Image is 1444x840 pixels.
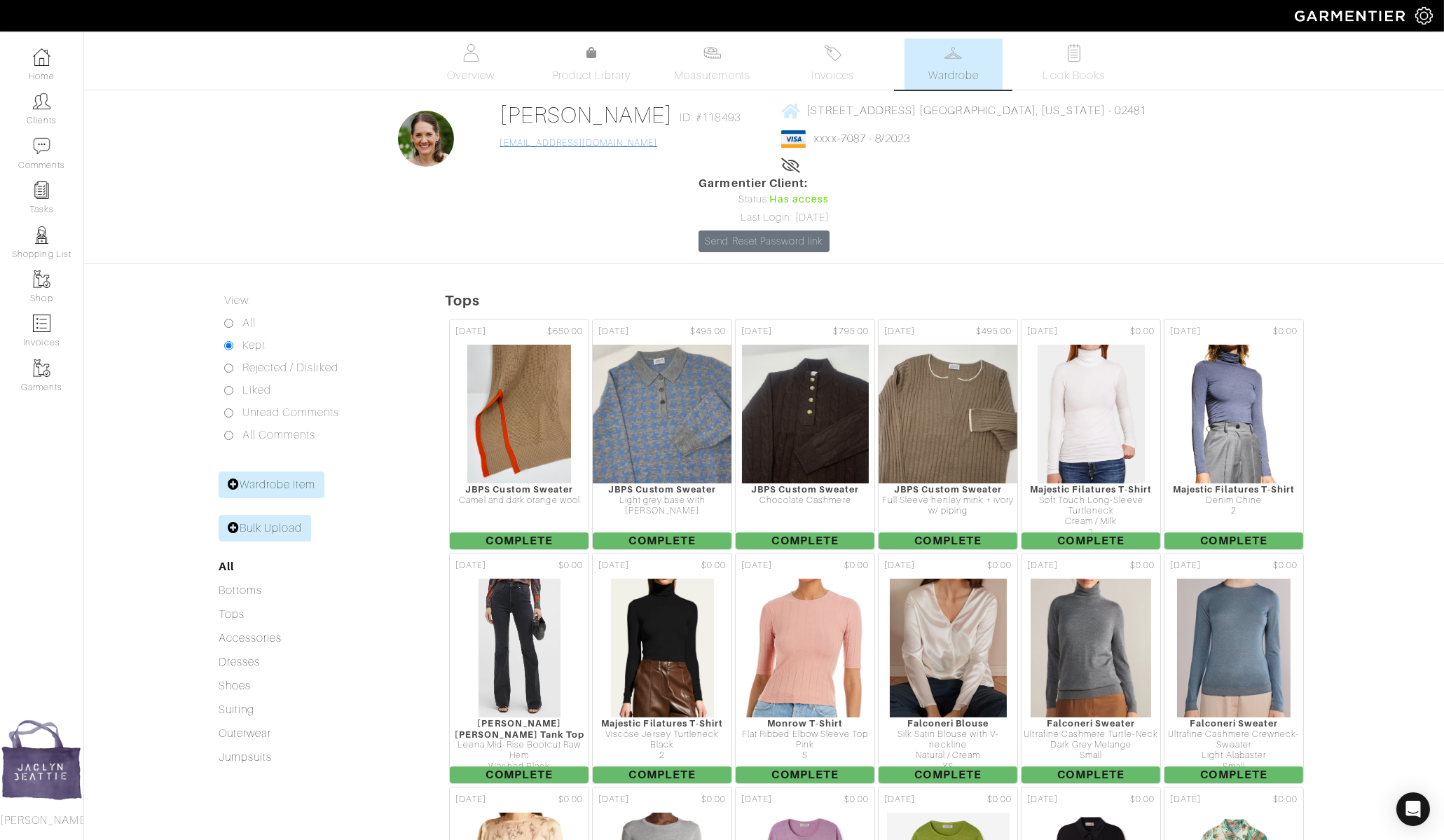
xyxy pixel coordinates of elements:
div: Silk Satin Blouse with V-neckline [879,729,1017,751]
div: Falconeri Blouse [879,718,1017,729]
img: jFwfnxkPaz3GU8Nx4iVG7YDT [889,578,1008,718]
div: Falconeri Sweater [1164,718,1303,729]
div: Full Sleeve henley mink + ivory w/ piping [879,495,1017,517]
a: [DATE] $495.00 JBPS Custom Sweater Full Sleeve henley mink + ivory w/ piping Complete [876,317,1019,551]
span: $0.00 [844,559,869,572]
a: Bottoms [219,584,262,597]
a: [DATE] $0.00 Falconeri Sweater Ultrafine Cashmere Crewneck-Sweater Light Alabaster Small Complete [1162,551,1305,785]
a: [EMAIL_ADDRESS][DOMAIN_NAME] [500,138,657,148]
span: [DATE] [741,325,772,338]
div: JBPS Custom Sweater [593,484,731,495]
label: All [242,315,256,331]
div: Light grey base with [PERSON_NAME] [593,495,731,517]
img: DtwJK2BeARSQ6FEgHD2VfU31 [610,578,715,718]
span: [DATE] [455,559,486,572]
img: HxJrWXuUMsXa2hLA8he2q8YD [877,344,1019,484]
span: [DATE] [884,559,915,572]
label: View: [224,292,251,309]
span: $0.00 [558,793,583,806]
div: Leena Mid-Rise Bootcut Raw Hem [450,740,589,762]
span: Complete [879,532,1017,549]
span: $0.00 [558,559,583,572]
a: Dresses [219,656,260,668]
a: [DATE] $0.00 [PERSON_NAME] [PERSON_NAME] Tank Top Leena Mid-Rise Bootcut Raw Hem Washed Black 29 ... [448,551,591,785]
a: [DATE] $0.00 Majestic Filatures T-Shirt Denim Chine 2 Complete [1162,317,1305,551]
a: Wardrobe Item [219,471,325,498]
img: jm3KkN712wxbKVf7jESx1tu5 [741,344,869,484]
a: All [219,560,234,573]
span: Wardrobe [928,67,979,84]
span: $0.00 [987,559,1012,572]
div: JBPS Custom Sweater [450,484,589,495]
a: [DATE] $0.00 Majestic Filatures T-Shirt Soft Touch Long-Sleeve Turtleneck Cream / Milk 2 Complete [1019,317,1162,551]
span: [DATE] [455,793,486,806]
a: Product Library [542,45,640,84]
h5: Tops [445,292,1444,309]
div: Pink [736,740,874,750]
div: Flat Ribbed Elbow Sleeve Top [736,729,874,740]
span: Complete [1164,766,1303,783]
img: comment-icon-a0a6a9ef722e966f86d9cbdc48e553b5cf19dbc54f86b18d962a5391bc8f6eb6.png [33,137,50,155]
div: Ultrafine Cashmere Turtle-Neck [1022,729,1160,740]
span: [DATE] [1170,559,1201,572]
div: Falconeri Sweater [1022,718,1160,729]
div: Open Intercom Messenger [1396,792,1430,826]
img: wardrobe-487a4870c1b7c33e795ec22d11cfc2ed9d08956e64fb3008fe2437562e282088.svg [944,44,962,62]
span: Complete [450,766,589,783]
img: stylists-icon-eb353228a002819b7ec25b43dbf5f0378dd9e0616d9560372ff212230b889e62.png [33,226,50,244]
span: [DATE] [884,793,915,806]
span: [DATE] [455,325,486,338]
a: [DATE] $0.00 Majestic Filatures T-Shirt Viscose Jersey Turtleneck Black 2 Complete [591,551,734,785]
span: $495.00 [690,325,726,338]
img: basicinfo-40fd8af6dae0f16599ec9e87c0ef1c0a1fdea2edbe929e3d69a839185d80c458.svg [462,44,480,62]
span: Look Books [1043,67,1106,84]
img: AGyDffXswQszXM1ntRRNzr3F [1037,344,1146,484]
span: Complete [1164,532,1303,549]
span: [DATE] [598,559,629,572]
div: 2 [1164,506,1303,516]
a: [STREET_ADDRESS] [GEOGRAPHIC_DATA], [US_STATE] - 02481 [781,102,1146,119]
img: dashboard-icon-dbcd8f5a0b271acd01030246c82b418ddd0df26cd7fceb0bd07c9910d44c42f6.png [33,48,50,66]
span: $0.00 [1130,325,1155,338]
img: todo-9ac3debb85659649dc8f770b8b6100bb5dab4b48dedcbae339e5042a72dfd3cc.svg [1065,44,1082,62]
a: [DATE] $495.00 JBPS Custom Sweater Light grey base with [PERSON_NAME] Complete [591,317,734,551]
span: Overview [447,67,494,84]
span: $0.00 [701,793,726,806]
div: JBPS Custom Sweater [879,484,1017,495]
a: Shoes [219,680,251,692]
span: $0.00 [1273,793,1298,806]
div: Camel and dark orange wool [450,495,589,506]
img: garments-icon-b7da505a4dc4fd61783c78ac3ca0ef83fa9d6f193b1c9dc38574b1d14d53ca28.png [33,270,50,288]
div: Monrow T-Shirt [736,718,874,729]
span: $495.00 [976,325,1012,338]
div: Majestic Filatures T-Shirt [1164,484,1303,495]
div: Viscose Jersey Turtleneck [593,729,731,740]
a: Accessories [219,632,282,645]
img: garments-icon-b7da505a4dc4fd61783c78ac3ca0ef83fa9d6f193b1c9dc38574b1d14d53ca28.png [33,359,50,377]
span: $0.00 [1130,559,1155,572]
a: Suiting [219,703,254,716]
label: All Comments [242,427,316,443]
img: reminder-icon-8004d30b9f0a5d33ae49ab947aed9ed385cf756f9e5892f1edd6e32f2345188e.png [33,181,50,199]
div: Dark Grey Melange [1022,740,1160,750]
a: Wardrobe [905,39,1003,90]
div: Majestic Filatures T-Shirt [593,718,731,729]
a: Jumpsuits [219,751,272,764]
div: [PERSON_NAME] [PERSON_NAME] Tank Top [450,718,589,740]
span: $0.00 [844,793,869,806]
span: Measurements [674,67,750,84]
div: 2 [593,750,731,761]
div: Small [1164,762,1303,772]
div: Black [593,740,731,750]
a: [DATE] $795.00 JBPS Custom Sweater Chocolate Cashmere Complete [734,317,876,551]
img: measurements-466bbee1fd09ba9460f595b01e5d73f9e2bff037440d3c8f018324cb6cdf7a4a.svg [703,44,721,62]
a: [DATE] $0.00 Falconeri Blouse Silk Satin Blouse with V-neckline Natural / Cream XS Complete [876,551,1019,785]
span: [DATE] [884,325,915,338]
div: Small [1022,750,1160,761]
span: [STREET_ADDRESS] [GEOGRAPHIC_DATA], [US_STATE] - 02481 [806,104,1146,117]
span: $0.00 [987,793,1012,806]
label: Kept [242,337,266,354]
span: Complete [1022,766,1160,783]
span: Complete [879,766,1017,783]
span: Complete [593,766,731,783]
